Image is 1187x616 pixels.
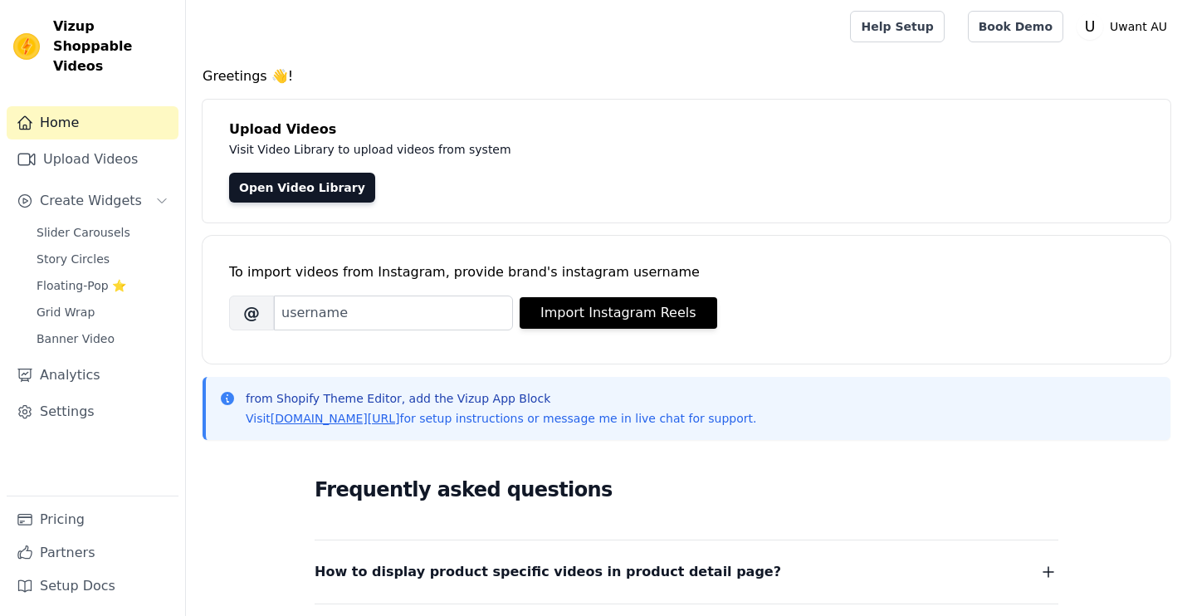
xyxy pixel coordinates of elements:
[1085,18,1096,35] text: U
[246,410,756,427] p: Visit for setup instructions or message me in live chat for support.
[229,139,973,159] p: Visit Video Library to upload videos from system
[37,304,95,320] span: Grid Wrap
[7,143,178,176] a: Upload Videos
[37,251,110,267] span: Story Circles
[27,247,178,271] a: Story Circles
[274,296,513,330] input: username
[37,277,126,294] span: Floating-Pop ⭐
[37,224,130,241] span: Slider Carousels
[7,359,178,392] a: Analytics
[7,503,178,536] a: Pricing
[7,184,178,218] button: Create Widgets
[40,191,142,211] span: Create Widgets
[229,173,375,203] a: Open Video Library
[27,327,178,350] a: Banner Video
[7,570,178,603] a: Setup Docs
[13,33,40,60] img: Vizup
[968,11,1063,42] a: Book Demo
[203,66,1170,86] h4: Greetings 👋!
[520,297,717,329] button: Import Instagram Reels
[229,120,1144,139] h4: Upload Videos
[229,262,1144,282] div: To import videos from Instagram, provide brand's instagram username
[850,11,944,42] a: Help Setup
[315,473,1058,506] h2: Frequently asked questions
[271,412,400,425] a: [DOMAIN_NAME][URL]
[7,395,178,428] a: Settings
[229,296,274,330] span: @
[315,560,781,584] span: How to display product specific videos in product detail page?
[7,106,178,139] a: Home
[37,330,115,347] span: Banner Video
[7,536,178,570] a: Partners
[315,560,1058,584] button: How to display product specific videos in product detail page?
[27,301,178,324] a: Grid Wrap
[246,390,756,407] p: from Shopify Theme Editor, add the Vizup App Block
[27,221,178,244] a: Slider Carousels
[53,17,172,76] span: Vizup Shoppable Videos
[27,274,178,297] a: Floating-Pop ⭐
[1077,12,1174,42] button: U Uwant AU
[1103,12,1174,42] p: Uwant AU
